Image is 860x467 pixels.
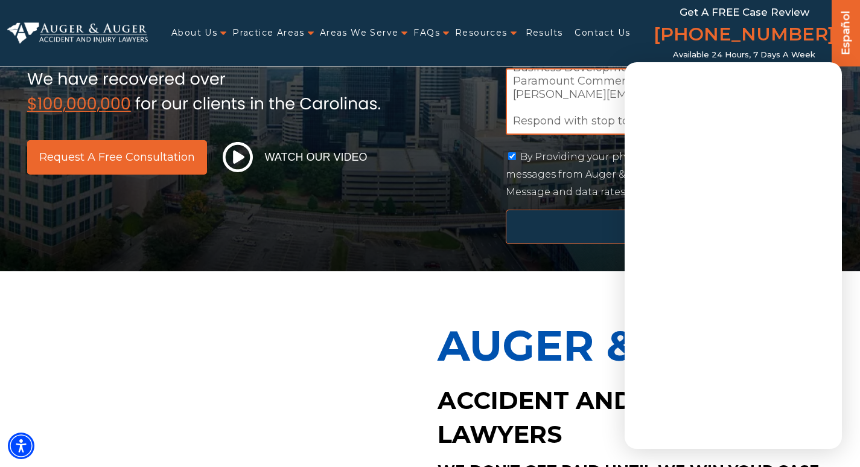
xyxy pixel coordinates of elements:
a: [PHONE_NUMBER] [654,21,835,50]
span: Get a FREE Case Review [680,6,809,18]
div: Accessibility Menu [8,433,34,459]
label: By Providing your phone number, you agree to receive text messages from Auger & Auger Accident an... [506,151,818,198]
a: About Us [171,21,217,45]
button: Watch Our Video [219,141,371,173]
a: Request a Free Consultation [27,140,207,175]
a: Resources [455,21,508,45]
img: sub text [27,66,381,112]
h2: Accident and Injury Lawyers [438,384,853,451]
span: Available 24 Hours, 7 Days a Week [673,50,815,60]
a: Areas We Serve [320,21,399,45]
a: FAQs [413,21,440,45]
p: Auger & Auger [438,308,853,384]
img: Auger & Auger Accident and Injury Lawyers Logo [7,22,148,44]
input: Submit [506,210,833,244]
span: Request a Free Consultation [39,152,195,163]
a: Contact Us [575,21,630,45]
a: Practice Areas [232,21,305,45]
a: Results [526,21,563,45]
